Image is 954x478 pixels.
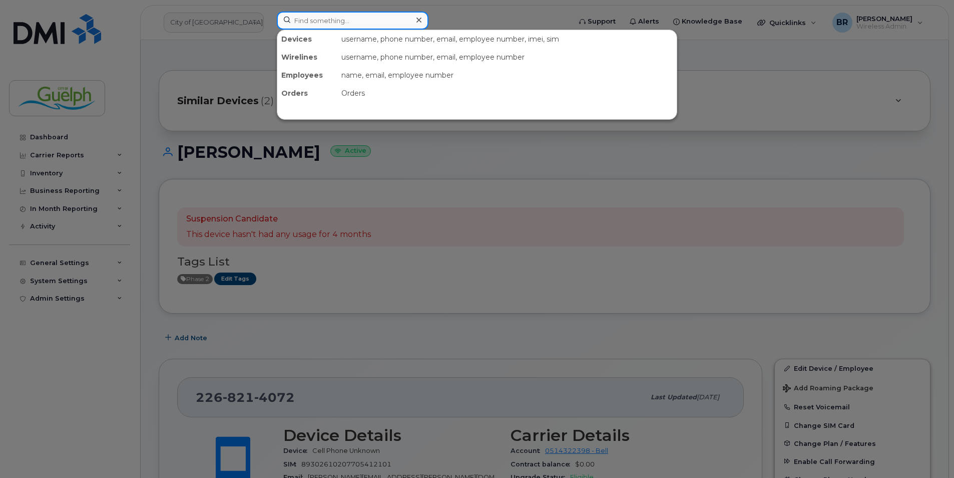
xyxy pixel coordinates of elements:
[277,48,337,66] div: Wirelines
[277,30,337,48] div: Devices
[337,48,677,66] div: username, phone number, email, employee number
[337,30,677,48] div: username, phone number, email, employee number, imei, sim
[337,84,677,102] div: Orders
[337,66,677,84] div: name, email, employee number
[277,66,337,84] div: Employees
[277,84,337,102] div: Orders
